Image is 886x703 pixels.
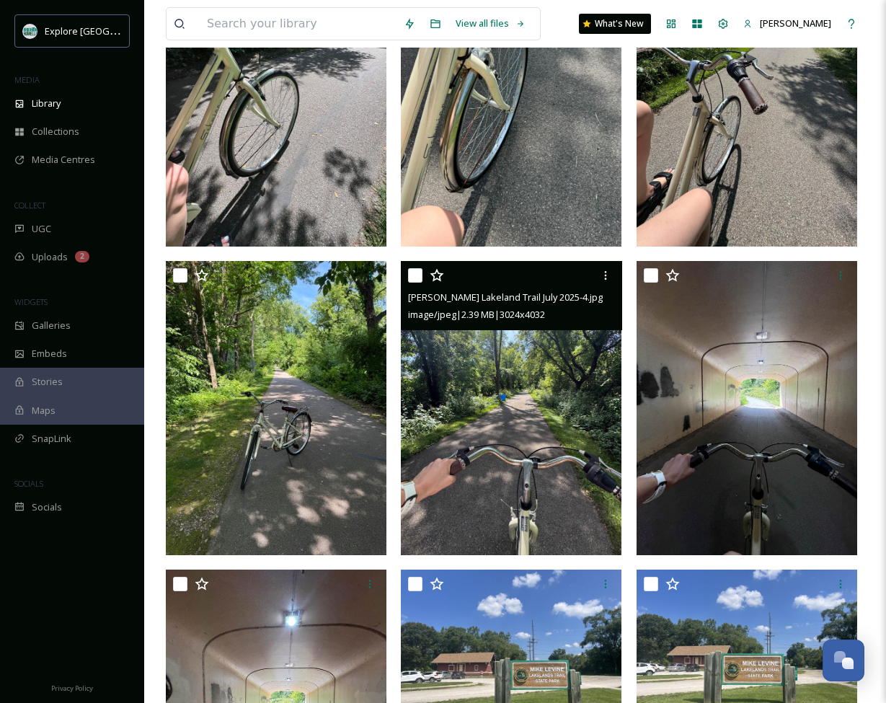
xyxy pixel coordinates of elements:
[32,404,56,417] span: Maps
[32,432,71,446] span: SnapLink
[408,291,603,304] span: [PERSON_NAME] Lakeland Trail July 2025-4.jpg
[823,640,864,681] button: Open Chat
[14,74,40,85] span: MEDIA
[32,153,95,167] span: Media Centres
[14,200,45,211] span: COLLECT
[32,125,79,138] span: Collections
[14,296,48,307] span: WIDGETS
[23,24,37,38] img: 67e7af72-b6c8-455a-acf8-98e6fe1b68aa.avif
[75,251,89,262] div: 2
[166,261,386,555] img: Mike Levine Lakeland Trail July 2025-5.jpg
[401,261,621,555] img: Mike Levine Lakeland Trail July 2025-4.jpg
[736,9,838,37] a: [PERSON_NAME]
[760,17,831,30] span: [PERSON_NAME]
[32,250,68,264] span: Uploads
[32,319,71,332] span: Galleries
[32,500,62,514] span: Socials
[14,478,43,489] span: SOCIALS
[32,222,51,236] span: UGC
[51,678,93,696] a: Privacy Policy
[32,375,63,389] span: Stories
[637,261,857,555] img: Mike Levine Lakeland Trail July 2025-3.jpg
[448,9,533,37] a: View all files
[408,308,545,321] span: image/jpeg | 2.39 MB | 3024 x 4032
[579,14,651,34] a: What's New
[51,684,93,693] span: Privacy Policy
[45,24,243,37] span: Explore [GEOGRAPHIC_DATA][PERSON_NAME]
[32,347,67,361] span: Embeds
[32,97,61,110] span: Library
[200,8,397,40] input: Search your library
